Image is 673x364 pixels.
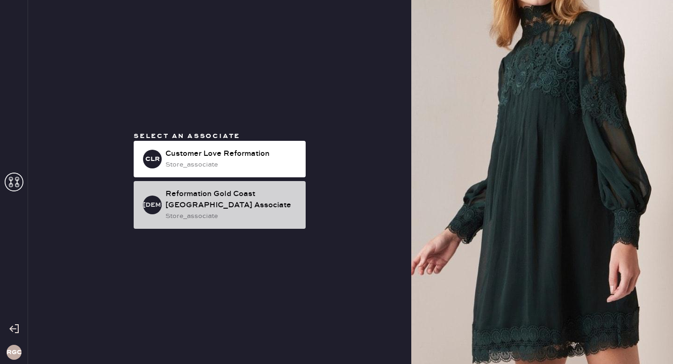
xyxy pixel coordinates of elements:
h3: RGCC [7,349,21,356]
iframe: Front Chat [629,322,669,362]
div: store_associate [165,160,298,170]
h3: [DEMOGRAPHIC_DATA] [143,202,162,208]
div: store_associate [165,211,298,221]
div: Reformation Gold Coast [GEOGRAPHIC_DATA] Associate [165,189,298,211]
h3: CLR [145,156,160,162]
div: Customer Love Reformation [165,148,298,160]
span: Select an associate [134,132,240,140]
